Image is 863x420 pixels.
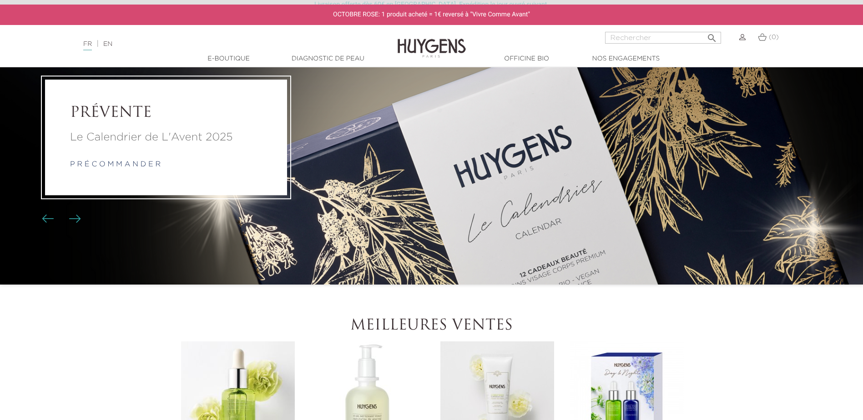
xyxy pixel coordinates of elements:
span: (0) [769,34,779,40]
a: PRÉVENTE [70,105,262,122]
button:  [704,29,720,41]
div: Boutons du carrousel [45,212,75,225]
a: p r é c o m m a n d e r [70,161,161,168]
a: Nos engagements [580,54,671,64]
div: | [79,39,353,50]
i:  [707,30,717,41]
a: Officine Bio [481,54,572,64]
a: Diagnostic de peau [283,54,373,64]
input: Rechercher [605,32,721,44]
a: Le Calendrier de L'Avent 2025 [70,129,262,145]
h2: Meilleures ventes [179,317,684,335]
a: EN [103,41,112,47]
a: FR [83,41,92,50]
img: Huygens [398,24,466,59]
a: E-Boutique [183,54,274,64]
